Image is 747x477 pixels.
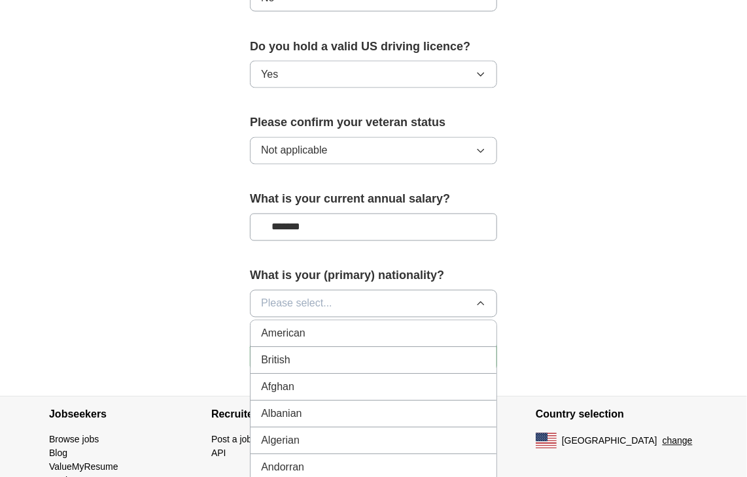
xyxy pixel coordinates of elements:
[261,143,327,159] span: Not applicable
[261,433,300,449] span: Algerian
[250,290,497,318] button: Please select...
[250,137,497,165] button: Not applicable
[49,448,67,459] a: Blog
[250,61,497,88] button: Yes
[250,191,497,208] label: What is your current annual salary?
[536,397,698,433] h4: Country selection
[261,353,290,369] span: British
[250,114,497,132] label: Please confirm your veteran status
[250,267,497,285] label: What is your (primary) nationality?
[49,435,99,445] a: Browse jobs
[261,380,294,395] span: Afghan
[49,462,118,472] a: ValueMyResume
[261,67,278,82] span: Yes
[562,435,657,448] span: [GEOGRAPHIC_DATA]
[261,406,302,422] span: Albanian
[261,460,304,476] span: Andorran
[261,296,332,312] span: Please select...
[663,435,693,448] button: change
[211,448,226,459] a: API
[261,326,305,342] span: American
[536,433,557,449] img: US flag
[211,435,252,445] a: Post a job
[250,38,497,56] label: Do you hold a valid US driving licence?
